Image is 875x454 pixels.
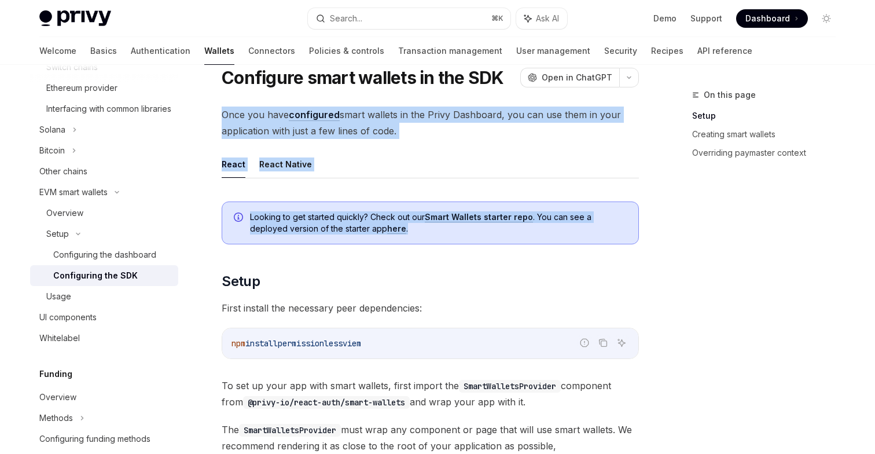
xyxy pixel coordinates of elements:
button: React Native [259,151,312,178]
h5: Funding [39,367,72,381]
a: Configuring the dashboard [30,244,178,265]
a: Security [604,37,637,65]
span: permissionless [278,338,343,349]
button: Toggle dark mode [817,9,836,28]
div: UI components [39,310,97,324]
div: Configuring the dashboard [53,248,156,262]
button: Copy the contents from the code block [595,335,611,350]
div: Setup [46,227,69,241]
a: Welcome [39,37,76,65]
a: Overview [30,387,178,408]
span: On this page [704,88,756,102]
a: Dashboard [736,9,808,28]
span: Open in ChatGPT [542,72,612,83]
code: SmartWalletsProvider [459,380,561,393]
img: light logo [39,10,111,27]
div: Configuring funding methods [39,432,150,446]
a: UI components [30,307,178,328]
a: Creating smart wallets [692,125,845,144]
div: Overview [46,206,83,220]
span: Setup [222,272,260,291]
div: Overview [39,390,76,404]
button: Open in ChatGPT [520,68,619,87]
div: Search... [330,12,362,25]
a: Authentication [131,37,190,65]
a: Interfacing with common libraries [30,98,178,119]
a: Connectors [248,37,295,65]
div: EVM smart wallets [39,185,108,199]
a: here [387,224,406,234]
div: Other chains [39,164,87,178]
a: Overriding paymaster context [692,144,845,162]
code: @privy-io/react-auth/smart-wallets [243,396,410,409]
button: Search...⌘K [308,8,510,29]
a: Demo [653,13,677,24]
span: install [245,338,278,349]
span: Ask AI [536,13,559,24]
span: To set up your app with smart wallets, first import the component from and wrap your app with it. [222,378,639,410]
div: Usage [46,290,71,303]
a: User management [516,37,590,65]
button: Ask AI [516,8,567,29]
button: Ask AI [614,335,629,350]
span: First install the necessary peer dependencies: [222,300,639,316]
a: Transaction management [398,37,502,65]
div: Configuring the SDK [53,269,138,283]
a: Configuring funding methods [30,429,178,449]
a: Configuring the SDK [30,265,178,286]
span: viem [343,338,361,349]
span: ⌘ K [491,14,503,23]
a: Overview [30,203,178,224]
div: Ethereum provider [46,81,117,95]
button: React [222,151,245,178]
div: Bitcoin [39,144,65,158]
button: Report incorrect code [577,335,592,350]
a: Basics [90,37,117,65]
div: Solana [39,123,65,137]
div: Interfacing with common libraries [46,102,171,116]
svg: Info [234,213,245,224]
span: Once you have smart wallets in the Privy Dashboard, you can use them in your application with jus... [222,107,639,139]
a: Policies & controls [309,37,384,65]
a: Usage [30,286,178,307]
a: configured [289,109,340,121]
a: Support [690,13,722,24]
div: Methods [39,411,73,425]
a: Other chains [30,161,178,182]
span: Dashboard [745,13,790,24]
h1: Configure smart wallets in the SDK [222,67,504,88]
a: Smart Wallets starter repo [425,212,533,222]
a: Ethereum provider [30,78,178,98]
div: Whitelabel [39,331,80,345]
a: API reference [697,37,752,65]
a: Recipes [651,37,683,65]
span: Looking to get started quickly? Check out our . You can see a deployed version of the starter app . [250,211,627,235]
span: npm [231,338,245,349]
a: Whitelabel [30,328,178,349]
code: SmartWalletsProvider [239,424,341,437]
a: Setup [692,107,845,125]
a: Wallets [204,37,234,65]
